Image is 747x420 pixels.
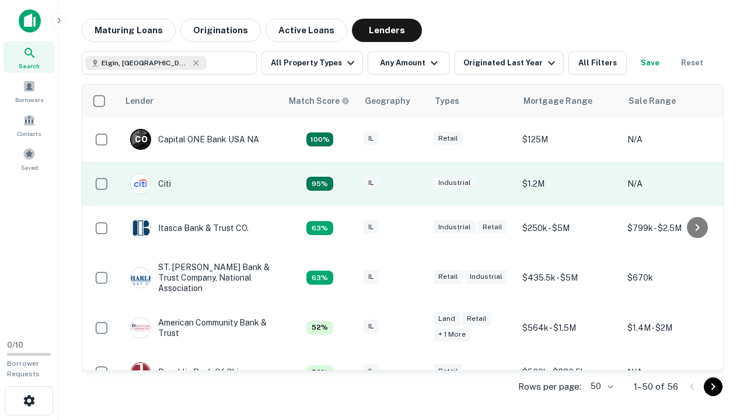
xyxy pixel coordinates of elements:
[180,19,261,42] button: Originations
[622,350,727,394] td: N/A
[622,306,727,350] td: $1.4M - $2M
[622,206,727,250] td: $799k - $2.5M
[7,359,40,378] span: Borrower Requests
[131,268,151,288] img: picture
[352,19,422,42] button: Lenders
[435,94,459,108] div: Types
[516,117,622,162] td: $125M
[516,350,622,394] td: $500k - $880.5k
[131,362,151,382] img: picture
[7,341,23,349] span: 0 / 10
[4,41,55,73] a: Search
[282,85,358,117] th: Capitalize uses an advanced AI algorithm to match your search with the best lender. The match sco...
[523,94,592,108] div: Mortgage Range
[364,220,379,234] div: IL
[19,9,41,33] img: capitalize-icon.png
[365,94,410,108] div: Geography
[516,85,622,117] th: Mortgage Range
[4,109,55,141] a: Contacts
[364,132,379,145] div: IL
[130,262,270,294] div: ST. [PERSON_NAME] Bank & Trust Company, National Association
[118,85,282,117] th: Lender
[434,176,476,190] div: Industrial
[434,270,463,283] div: Retail
[289,94,350,107] div: Capitalize uses an advanced AI algorithm to match your search with the best lender. The match sco...
[130,129,259,150] div: Capital ONE Bank USA NA
[516,206,622,250] td: $250k - $5M
[4,143,55,174] a: Saved
[516,250,622,306] td: $435.5k - $5M
[434,220,476,234] div: Industrial
[135,134,147,146] p: C O
[130,362,258,383] div: Republic Bank Of Chicago
[462,312,491,325] div: Retail
[518,380,581,394] p: Rows per page:
[306,365,333,379] div: Capitalize uses an advanced AI algorithm to match your search with the best lender. The match sco...
[622,250,727,306] td: $670k
[634,380,678,394] p: 1–50 of 56
[364,365,379,378] div: IL
[689,327,747,383] iframe: Chat Widget
[364,176,379,190] div: IL
[306,177,333,191] div: Capitalize uses an advanced AI algorithm to match your search with the best lender. The match sco...
[306,221,333,235] div: Capitalize uses an advanced AI algorithm to match your search with the best lender. The match sco...
[364,270,379,283] div: IL
[463,56,558,70] div: Originated Last Year
[130,218,249,239] div: Itasca Bank & Trust CO.
[704,377,722,396] button: Go to next page
[130,173,171,194] div: Citi
[622,85,727,117] th: Sale Range
[428,85,516,117] th: Types
[368,51,449,75] button: Any Amount
[131,318,151,338] img: picture
[434,132,463,145] div: Retail
[261,51,363,75] button: All Property Types
[622,117,727,162] td: N/A
[21,163,38,172] span: Saved
[306,321,333,335] div: Capitalize uses an advanced AI algorithm to match your search with the best lender. The match sco...
[15,95,43,104] span: Borrowers
[289,94,347,107] h6: Match Score
[82,19,176,42] button: Maturing Loans
[629,94,676,108] div: Sale Range
[131,174,151,194] img: picture
[622,162,727,206] td: N/A
[454,51,564,75] button: Originated Last Year
[631,51,669,75] button: Save your search to get updates of matches that match your search criteria.
[478,220,507,234] div: Retail
[125,94,153,108] div: Lender
[434,312,460,325] div: Land
[516,306,622,350] td: $564k - $1.5M
[434,365,463,378] div: Retail
[434,328,470,341] div: + 1 more
[18,129,41,138] span: Contacts
[102,58,189,68] span: Elgin, [GEOGRAPHIC_DATA], [GEOGRAPHIC_DATA]
[364,320,379,333] div: IL
[673,51,711,75] button: Reset
[516,162,622,206] td: $1.2M
[4,75,55,107] a: Borrowers
[465,270,507,283] div: Industrial
[306,132,333,146] div: Capitalize uses an advanced AI algorithm to match your search with the best lender. The match sco...
[266,19,347,42] button: Active Loans
[131,218,151,238] img: picture
[358,85,428,117] th: Geography
[306,271,333,285] div: Capitalize uses an advanced AI algorithm to match your search with the best lender. The match sco...
[586,378,615,395] div: 50
[130,317,270,338] div: American Community Bank & Trust
[568,51,627,75] button: All Filters
[19,61,40,71] span: Search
